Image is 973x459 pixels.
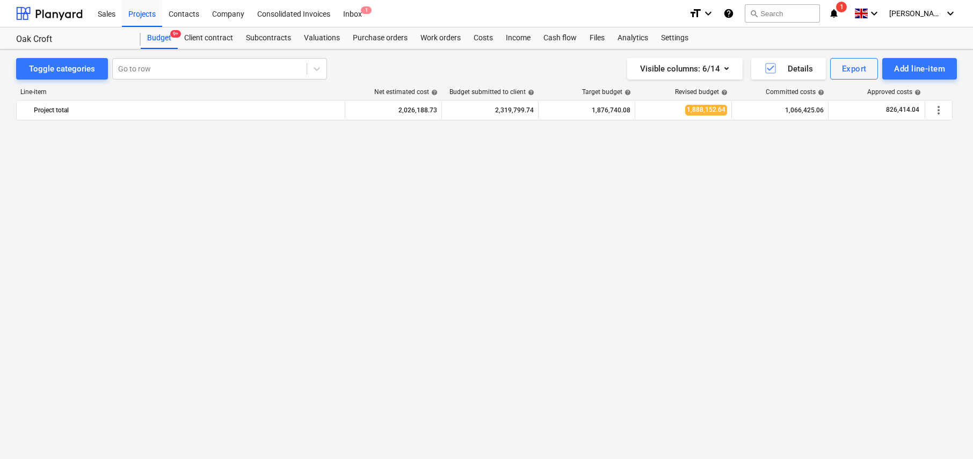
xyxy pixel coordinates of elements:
button: Export [830,58,878,80]
span: search [750,9,758,18]
button: Toggle categories [16,58,108,80]
div: Net estimated cost [374,88,438,96]
span: 826,414.04 [885,105,920,114]
div: 1,876,740.08 [543,102,630,119]
span: More actions [932,104,945,117]
i: format_size [689,7,702,20]
a: Work orders [414,27,467,49]
div: Committed costs [766,88,824,96]
div: Budget submitted to client [449,88,534,96]
span: help [816,89,824,96]
a: Files [583,27,611,49]
div: Oak Croft [16,34,128,45]
iframe: Chat Widget [919,407,973,459]
a: Analytics [611,27,655,49]
i: Knowledge base [723,7,734,20]
a: Settings [655,27,695,49]
a: Budget9+ [141,27,178,49]
span: 1,888,152.64 [685,105,727,115]
a: Client contract [178,27,239,49]
div: Details [764,62,813,76]
span: 1 [836,2,847,12]
div: Revised budget [675,88,728,96]
a: Subcontracts [239,27,297,49]
div: Project total [34,102,340,119]
span: [PERSON_NAME] [889,9,943,18]
div: Target budget [582,88,631,96]
button: Details [751,58,826,80]
div: 1,066,425.06 [736,102,824,119]
span: 9+ [170,30,181,38]
i: keyboard_arrow_down [944,7,957,20]
div: Budget [141,27,178,49]
button: Visible columns:6/14 [627,58,743,80]
span: 1 [361,6,372,14]
div: Add line-item [894,62,945,76]
button: Search [745,4,820,23]
a: Cash flow [537,27,583,49]
div: 2,319,799.74 [446,102,534,119]
span: help [719,89,728,96]
i: keyboard_arrow_down [868,7,881,20]
a: Purchase orders [346,27,414,49]
div: Visible columns : 6/14 [640,62,730,76]
span: help [912,89,921,96]
div: Export [842,62,867,76]
i: keyboard_arrow_down [702,7,715,20]
span: help [622,89,631,96]
span: help [526,89,534,96]
button: Add line-item [882,58,957,80]
a: Costs [467,27,499,49]
i: notifications [829,7,839,20]
div: 2,026,188.73 [350,102,437,119]
a: Valuations [297,27,346,49]
span: help [429,89,438,96]
a: Income [499,27,537,49]
div: Toggle categories [29,62,95,76]
div: Approved costs [867,88,921,96]
div: Line-item [16,88,346,96]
